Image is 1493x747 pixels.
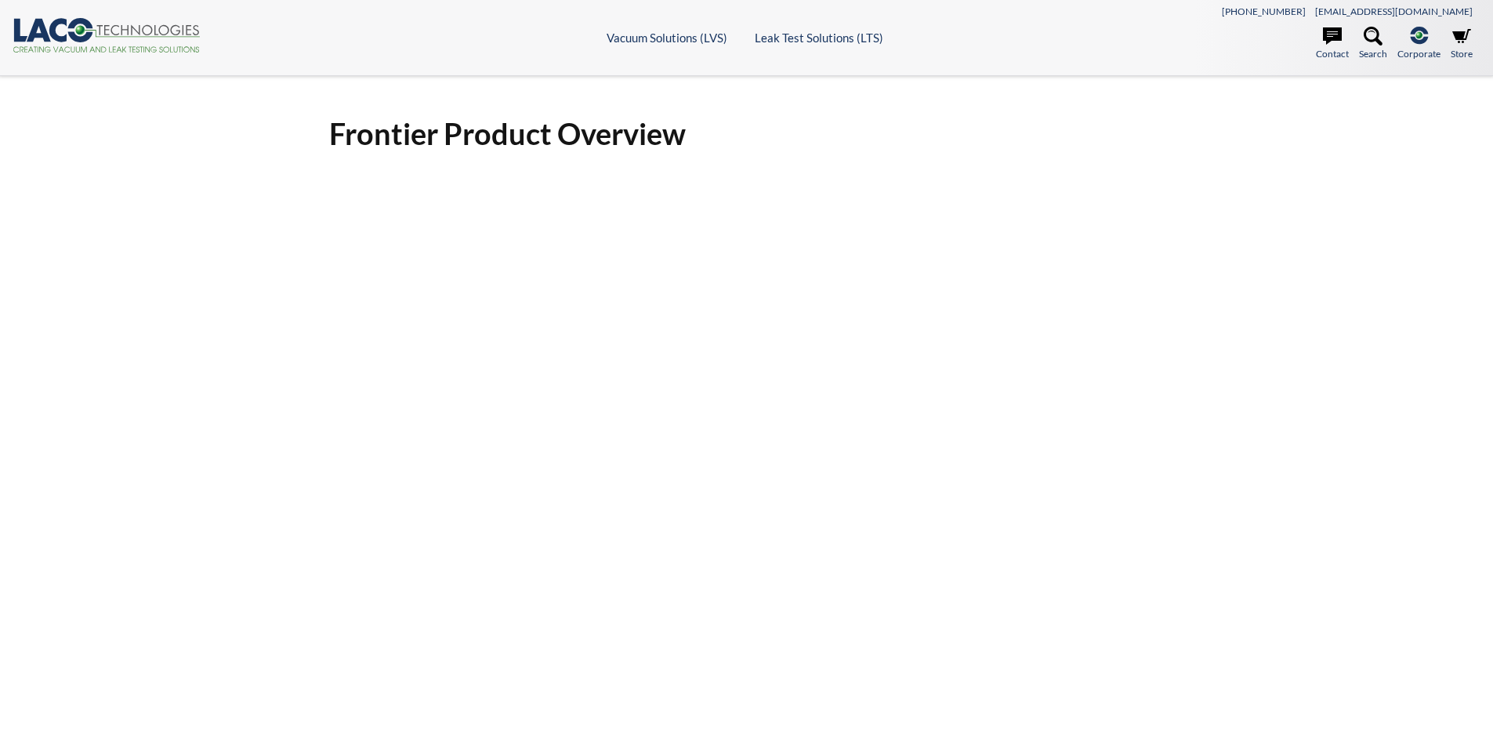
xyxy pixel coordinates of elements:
span: Corporate [1397,46,1440,61]
a: Leak Test Solutions (LTS) [755,31,883,45]
h1: Frontier Product Overview [329,114,1165,153]
a: Search [1359,27,1387,61]
a: [PHONE_NUMBER] [1222,5,1306,17]
a: Vacuum Solutions (LVS) [607,31,727,45]
a: Store [1451,27,1473,61]
a: Contact [1316,27,1349,61]
a: [EMAIL_ADDRESS][DOMAIN_NAME] [1315,5,1473,17]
